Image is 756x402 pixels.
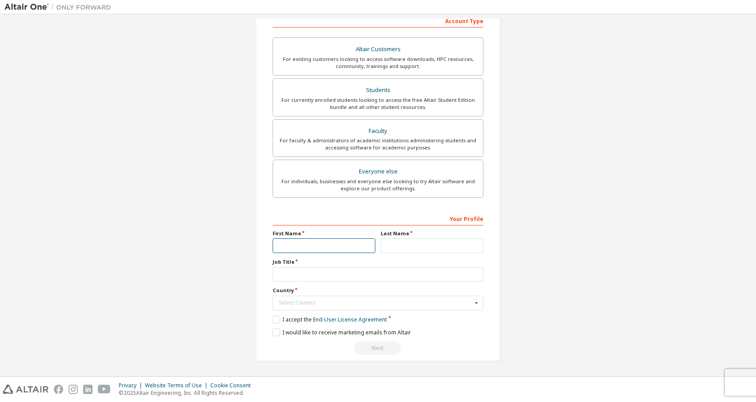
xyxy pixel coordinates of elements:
label: Country [273,287,483,294]
div: Students [278,84,478,96]
img: linkedin.svg [83,385,92,394]
div: For currently enrolled students looking to access the free Altair Student Edition bundle and all ... [278,96,478,111]
div: Altair Customers [278,43,478,56]
img: youtube.svg [98,385,111,394]
div: Everyone else [278,165,478,178]
img: Altair One [4,3,116,12]
div: For faculty & administrators of academic institutions administering students and accessing softwa... [278,137,478,151]
div: For existing customers looking to access software downloads, HPC resources, community, trainings ... [278,56,478,70]
img: instagram.svg [68,385,78,394]
p: © 2025 Altair Engineering, Inc. All Rights Reserved. [119,389,256,397]
div: Cookie Consent [210,382,256,389]
label: I would like to receive marketing emails from Altair [273,329,411,336]
div: Read and acccept EULA to continue [273,342,483,355]
label: Job Title [273,258,483,265]
div: Faculty [278,125,478,137]
a: End-User License Agreement [313,316,387,323]
label: Last Name [381,230,483,237]
img: altair_logo.svg [3,385,48,394]
div: For individuals, businesses and everyone else looking to try Altair software and explore our prod... [278,178,478,192]
label: I accept the [273,316,387,323]
div: Select Country [279,300,472,306]
div: Website Terms of Use [145,382,210,389]
label: First Name [273,230,375,237]
img: facebook.svg [54,385,63,394]
div: Your Profile [273,211,483,225]
div: Privacy [119,382,145,389]
div: Account Type [273,13,483,28]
